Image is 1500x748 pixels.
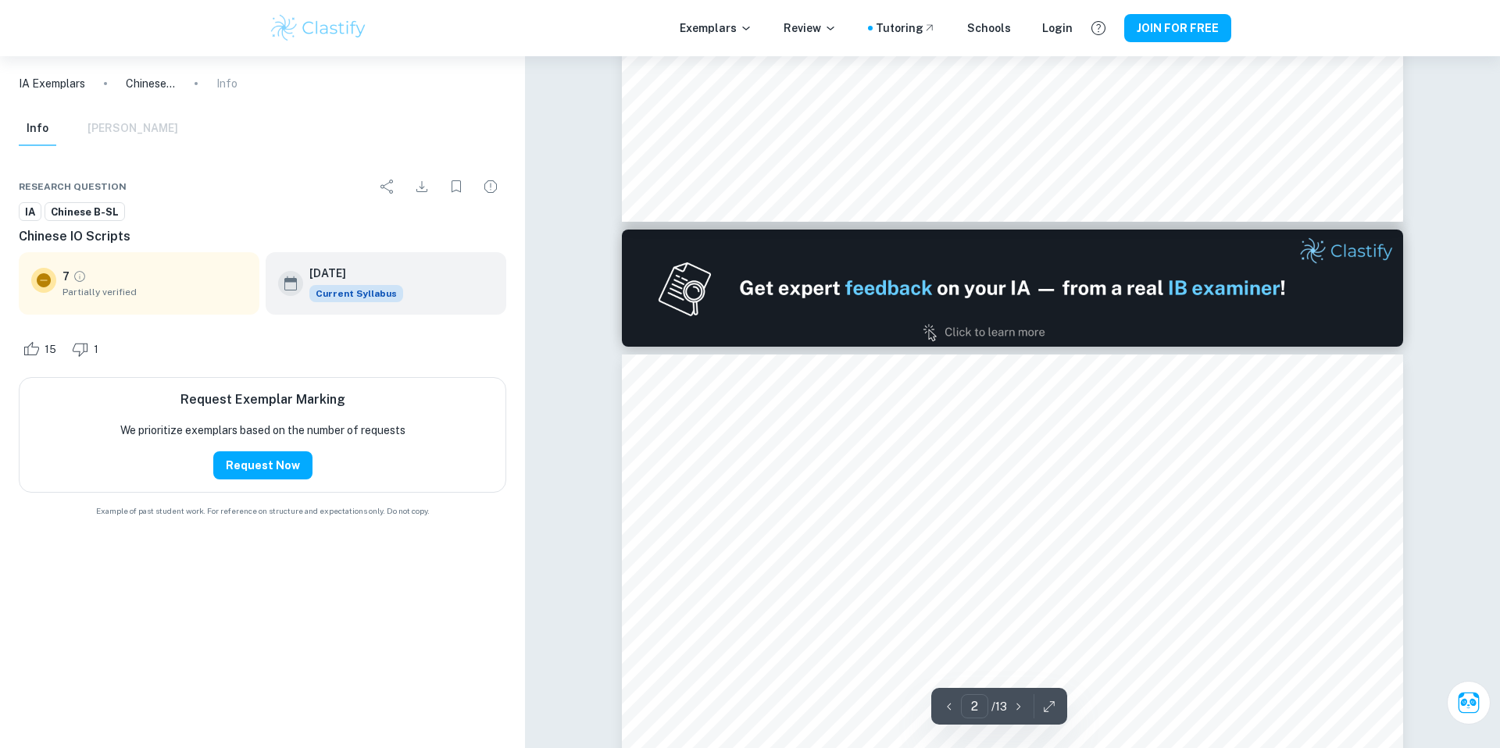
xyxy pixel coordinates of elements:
[1085,15,1112,41] button: Help and Feedback
[62,285,247,299] span: Partially verified
[62,268,70,285] p: 7
[36,342,65,358] span: 15
[406,171,437,202] div: Download
[20,205,41,220] span: IA
[216,75,237,92] p: Info
[622,230,1403,347] img: Ad
[475,171,506,202] div: Report issue
[19,505,506,517] span: Example of past student work. For reference on structure and expectations only. Do not copy.
[19,337,65,362] div: Like
[784,20,837,37] p: Review
[991,698,1007,715] p: / 13
[1042,20,1073,37] a: Login
[441,171,472,202] div: Bookmark
[1447,681,1491,725] button: Ask Clai
[85,342,107,358] span: 1
[73,269,87,283] a: Grade partially verified
[680,20,752,37] p: Exemplars
[19,112,56,146] button: Info
[213,451,312,479] button: Request Now
[269,12,368,44] img: Clastify logo
[120,422,405,439] p: We prioritize exemplars based on the number of requests
[19,202,41,222] a: IA
[19,180,127,194] span: Research question
[45,202,125,222] a: Chinese B-SL
[309,285,403,302] div: This exemplar is based on the current syllabus. Feel free to refer to it for inspiration/ideas wh...
[967,20,1011,37] a: Schools
[309,265,391,282] h6: [DATE]
[45,205,124,220] span: Chinese B-SL
[309,285,403,302] span: Current Syllabus
[1124,14,1231,42] button: JOIN FOR FREE
[126,75,176,92] p: Chinese IO Scripts
[876,20,936,37] a: Tutoring
[68,337,107,362] div: Dislike
[180,390,345,409] h6: Request Exemplar Marking
[372,171,403,202] div: Share
[19,75,85,92] a: IA Exemplars
[19,227,506,246] h6: Chinese IO Scripts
